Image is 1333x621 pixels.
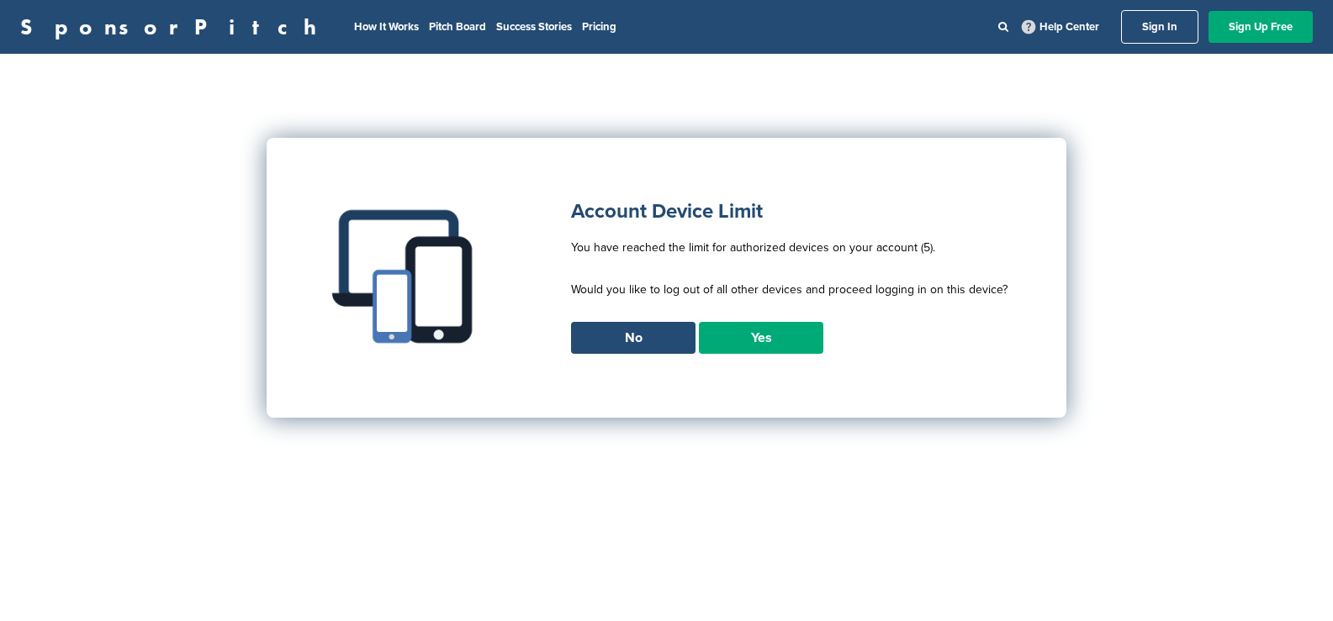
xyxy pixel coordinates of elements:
a: Sign In [1121,10,1198,44]
a: Sign Up Free [1209,11,1313,43]
a: Pricing [582,20,616,34]
a: SponsorPitch [20,16,327,38]
img: Multiple devices [325,197,485,356]
p: You have reached the limit for authorized devices on your account (5). Would you like to log out ... [571,237,1008,322]
a: Help Center [1018,17,1103,37]
a: How It Works [354,20,419,34]
h1: Account Device Limit [571,197,1008,227]
a: Yes [699,322,823,354]
a: No [571,322,696,354]
a: Pitch Board [429,20,486,34]
a: Success Stories [496,20,572,34]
